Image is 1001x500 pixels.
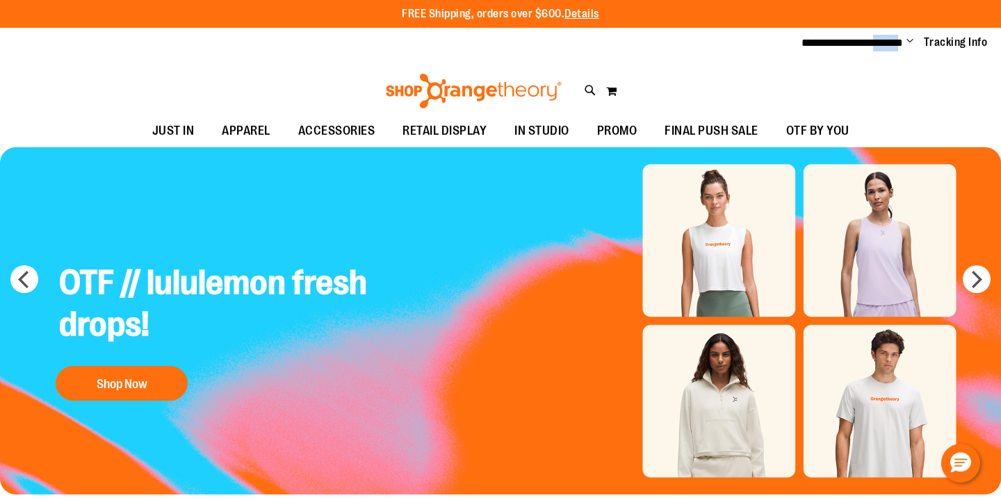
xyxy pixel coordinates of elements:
[222,115,270,147] span: APPAREL
[49,251,378,359] h2: OTF // lululemon fresh drops!
[500,115,583,147] a: IN STUDIO
[597,115,637,147] span: PROMO
[208,115,284,147] a: APPAREL
[284,115,389,147] a: ACCESSORIES
[49,251,378,408] a: OTF // lululemon fresh drops! Shop Now
[564,8,599,20] a: Details
[402,115,487,147] span: RETAIL DISPLAY
[772,115,863,147] a: OTF BY YOU
[906,35,913,49] button: Account menu
[10,265,38,293] button: prev
[298,115,375,147] span: ACCESSORIES
[963,265,991,293] button: next
[514,115,569,147] span: IN STUDIO
[651,115,772,147] a: FINAL PUSH SALE
[402,6,599,22] p: FREE Shipping, orders over $600.
[924,35,988,50] a: Tracking Info
[786,115,849,147] span: OTF BY YOU
[138,115,209,147] a: JUST IN
[665,115,758,147] span: FINAL PUSH SALE
[152,115,195,147] span: JUST IN
[384,74,564,108] img: Shop Orangetheory
[56,366,188,401] button: Shop Now
[941,444,980,483] button: Hello, have a question? Let’s chat.
[583,115,651,147] a: PROMO
[389,115,500,147] a: RETAIL DISPLAY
